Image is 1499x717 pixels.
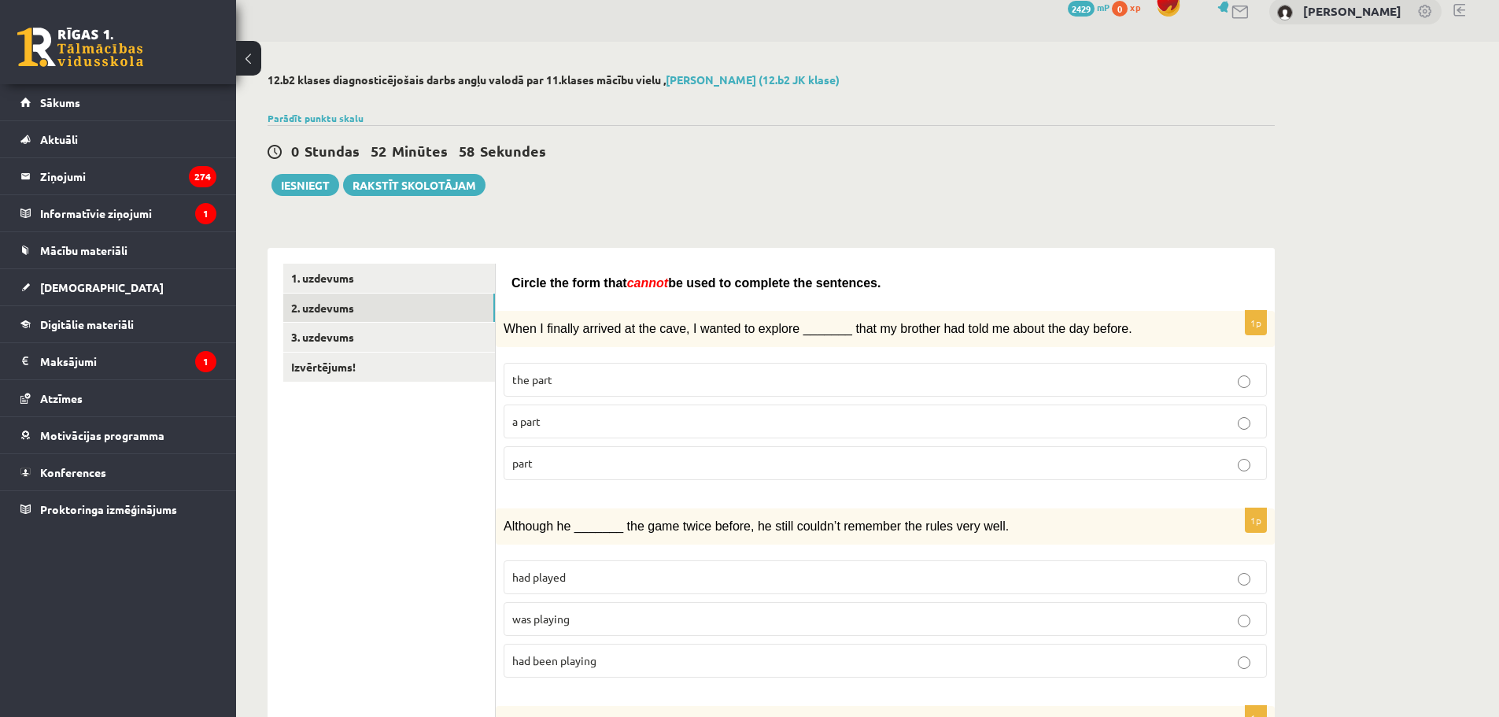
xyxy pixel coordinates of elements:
span: Sekundes [480,142,546,160]
input: was playing [1238,615,1250,627]
p: 1p [1245,508,1267,533]
span: Motivācijas programma [40,428,164,442]
span: Digitālie materiāli [40,317,134,331]
i: 1 [195,351,216,372]
a: Parādīt punktu skalu [268,112,364,124]
a: Maksājumi1 [20,343,216,379]
a: [DEMOGRAPHIC_DATA] [20,269,216,305]
p: 1p [1245,310,1267,335]
span: [DEMOGRAPHIC_DATA] [40,280,164,294]
span: had played [512,570,566,584]
a: Mācību materiāli [20,232,216,268]
span: 0 [1112,1,1128,17]
a: Digitālie materiāli [20,306,216,342]
a: Izvērtējums! [283,353,495,382]
a: 0 xp [1112,1,1148,13]
a: Atzīmes [20,380,216,416]
input: had played [1238,573,1250,586]
input: part [1238,459,1250,471]
input: a part [1238,417,1250,430]
a: Motivācijas programma [20,417,216,453]
legend: Informatīvie ziņojumi [40,195,216,231]
legend: Maksājumi [40,343,216,379]
span: 0 [291,142,299,160]
span: 2429 [1068,1,1095,17]
span: 52 [371,142,386,160]
legend: Ziņojumi [40,158,216,194]
a: [PERSON_NAME] (12.b2 JK klase) [666,72,840,87]
span: Circle the form that [511,276,627,290]
span: Although he _______ the game twice before, he still couldn’t remember the rules very well. [504,519,1009,533]
h2: 12.b2 klases diagnosticējošais darbs angļu valodā par 11.klases mācību vielu , [268,73,1275,87]
span: Aktuāli [40,132,78,146]
input: the part [1238,375,1250,388]
span: Atzīmes [40,391,83,405]
a: 3. uzdevums [283,323,495,352]
span: 58 [459,142,474,160]
a: 1. uzdevums [283,264,495,293]
a: 2. uzdevums [283,294,495,323]
button: Iesniegt [271,174,339,196]
span: was playing [512,612,570,626]
span: the part [512,372,552,386]
span: had been playing [512,653,596,667]
a: 2429 mP [1068,1,1109,13]
input: had been playing [1238,656,1250,669]
a: Sākums [20,84,216,120]
i: 1 [195,203,216,224]
a: Aktuāli [20,121,216,157]
a: Rakstīt skolotājam [343,174,486,196]
a: Rīgas 1. Tālmācības vidusskola [17,28,143,67]
span: cannot [627,276,668,290]
span: Minūtes [392,142,448,160]
i: 274 [189,166,216,187]
a: Konferences [20,454,216,490]
span: Mācību materiāli [40,243,127,257]
span: Proktoringa izmēģinājums [40,502,177,516]
span: a part [512,414,541,428]
span: Stundas [305,142,360,160]
img: Aleksandrs Kazakevičs [1277,5,1293,20]
span: xp [1130,1,1140,13]
span: When I finally arrived at the cave, I wanted to explore _______ that my brother had told me about... [504,322,1132,335]
span: Konferences [40,465,106,479]
span: mP [1097,1,1109,13]
a: [PERSON_NAME] [1303,3,1401,19]
span: be used to complete the sentences. [668,276,881,290]
a: Proktoringa izmēģinājums [20,491,216,527]
span: Sākums [40,95,80,109]
span: part [512,456,533,470]
a: Ziņojumi274 [20,158,216,194]
a: Informatīvie ziņojumi1 [20,195,216,231]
